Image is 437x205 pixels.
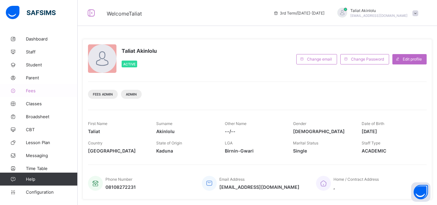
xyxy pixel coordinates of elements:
span: Parent [26,75,78,80]
span: Staff [26,49,78,54]
span: 08108272231 [105,184,136,190]
span: Kaduna [156,148,215,154]
span: Fees [26,88,78,93]
span: LGA [225,141,233,145]
span: Change Password [351,57,384,62]
span: Change email [307,57,332,62]
span: Welcome Taliat [107,10,142,17]
span: --/-- [225,129,283,134]
span: Time Table [26,166,78,171]
span: Messaging [26,153,78,158]
span: Student [26,62,78,67]
span: Gender [293,121,306,126]
span: Edit profile [403,57,422,62]
button: Open asap [411,182,431,202]
span: [DATE] [362,129,420,134]
span: Staff Type [362,141,380,145]
span: CBT [26,127,78,132]
span: Taliat Akinlolu [122,48,157,54]
span: Date of Birth [362,121,384,126]
span: Fees Admin [93,92,113,96]
span: [EMAIL_ADDRESS][DOMAIN_NAME] [350,14,408,17]
span: Other Name [225,121,246,126]
span: Help [26,177,77,182]
span: First Name [88,121,107,126]
span: Admin [126,92,137,96]
span: Home / Contract Address [333,177,379,182]
span: Lesson Plan [26,140,78,145]
span: [GEOGRAPHIC_DATA] [88,148,147,154]
span: Single [293,148,352,154]
span: Dashboard [26,36,78,41]
span: [DEMOGRAPHIC_DATA] [293,129,352,134]
span: Taliat Akinlolu [350,8,408,13]
span: Surname [156,121,172,126]
span: Phone Number [105,177,132,182]
span: [EMAIL_ADDRESS][DOMAIN_NAME] [219,184,300,190]
span: ACADEMIC [362,148,420,154]
span: Taliat [88,129,147,134]
span: Email Address [219,177,245,182]
span: State of Origin [156,141,182,145]
span: Broadsheet [26,114,78,119]
img: safsims [6,6,56,19]
span: session/term information [273,11,324,16]
span: Birnin-Gwari [225,148,283,154]
span: Active [123,62,136,66]
span: Country [88,141,103,145]
span: , [333,184,379,190]
span: Marital Status [293,141,318,145]
span: Configuration [26,189,77,195]
div: TaliatAkinlolu [331,8,421,18]
span: Classes [26,101,78,106]
span: Akinlolu [156,129,215,134]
